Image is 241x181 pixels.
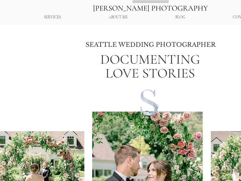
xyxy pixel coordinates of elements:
[93,4,208,13] a: [PERSON_NAME] PHOTOGRAPHY
[131,86,164,118] img: transparent (with name)_edited.png
[41,12,64,23] p: SERVICES
[86,41,216,48] span: SEATTLE WEDDING PHOTOGRAPHER
[85,12,152,23] a: ABOUT ME
[152,12,209,23] a: BLOG
[105,12,131,23] p: ABOUT ME
[20,12,85,23] div: SERVICES
[172,12,188,23] p: BLOG
[100,51,200,81] span: DOCUMENTING LOVE STORIES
